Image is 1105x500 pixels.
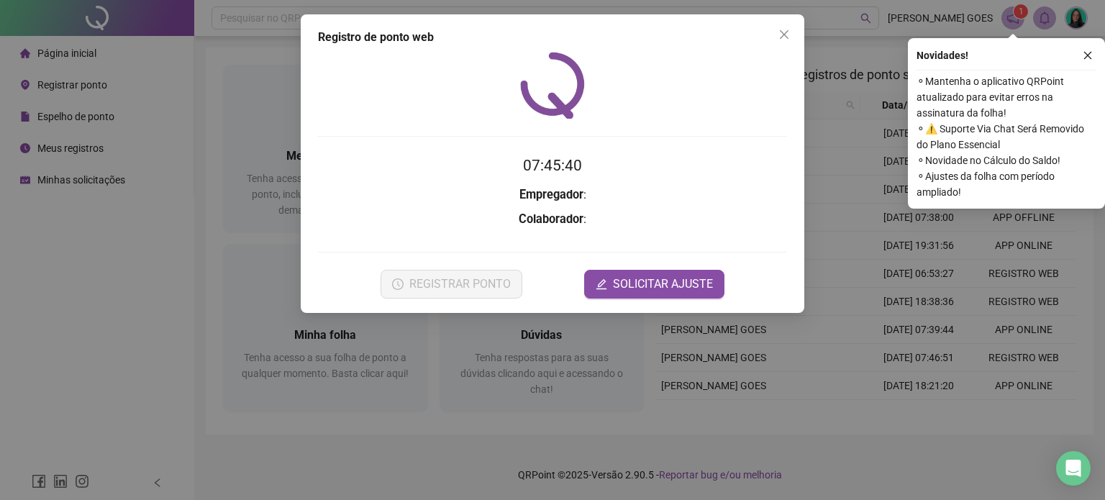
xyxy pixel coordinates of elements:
span: Novidades ! [917,47,968,63]
span: ⚬ Mantenha o aplicativo QRPoint atualizado para evitar erros na assinatura da folha! [917,73,1096,121]
button: editSOLICITAR AJUSTE [584,270,724,299]
span: ⚬ Ajustes da folha com período ampliado! [917,168,1096,200]
div: Open Intercom Messenger [1056,451,1091,486]
button: Close [773,23,796,46]
span: ⚬ ⚠️ Suporte Via Chat Será Removido do Plano Essencial [917,121,1096,153]
div: Registro de ponto web [318,29,787,46]
time: 07:45:40 [523,157,582,174]
h3: : [318,186,787,204]
strong: Colaborador [519,212,583,226]
button: REGISTRAR PONTO [381,270,522,299]
span: ⚬ Novidade no Cálculo do Saldo! [917,153,1096,168]
span: SOLICITAR AJUSTE [613,276,713,293]
span: edit [596,278,607,290]
img: QRPoint [520,52,585,119]
span: close [778,29,790,40]
strong: Empregador [519,188,583,201]
h3: : [318,210,787,229]
span: close [1083,50,1093,60]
